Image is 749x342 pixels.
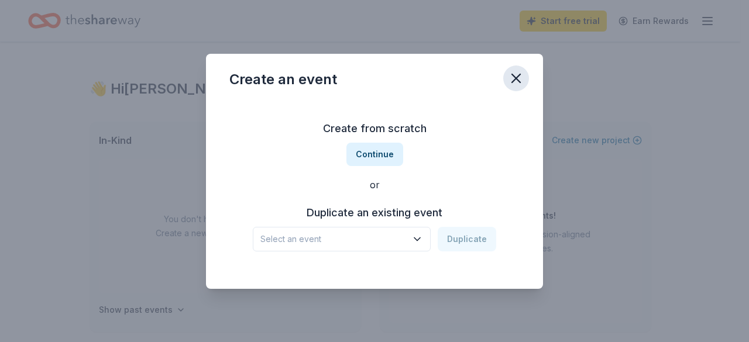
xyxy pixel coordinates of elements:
button: Continue [346,143,403,166]
span: Select an event [260,232,407,246]
h3: Create from scratch [229,119,520,138]
button: Select an event [253,227,431,251]
div: Create an event [229,70,337,89]
div: or [229,178,520,192]
h3: Duplicate an existing event [253,203,496,222]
